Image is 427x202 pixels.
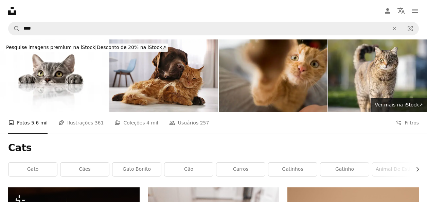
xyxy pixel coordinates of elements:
button: Pesquisa visual [402,22,419,35]
a: Ilustrações 361 [58,112,104,134]
a: Usuários 257 [169,112,209,134]
a: Entrar / Cadastrar-se [381,4,394,18]
a: gato [8,163,57,176]
a: gatinho [320,163,369,176]
span: Pesquise imagens premium na iStock | [6,45,97,50]
form: Pesquise conteúdo visual em todo o site [8,22,419,35]
img: Gato Ginger Hugging Chocolate Labrador Retriever Afetuoso. [109,39,218,112]
a: gato bonito [112,163,161,176]
a: cão [164,163,213,176]
button: Pesquise na Unsplash [8,22,20,35]
button: Filtros [396,112,419,134]
span: 361 [95,119,104,127]
span: 257 [200,119,209,127]
span: Ver mais na iStock ↗ [375,102,423,107]
span: 4 mil [146,119,158,127]
a: Ver mais na iStock↗ [371,98,427,112]
a: Carros [216,163,265,176]
img: Gatinho curioso, com as patas tocando a câmera [219,39,327,112]
button: Menu [408,4,422,18]
button: Idioma [394,4,408,18]
a: Coleções 4 mil [114,112,158,134]
button: Limpar [387,22,402,35]
a: Início — Unsplash [8,7,16,15]
a: Gatinhos [268,163,317,176]
a: animal de estimação [372,163,421,176]
span: Desconto de 20% na iStock ↗ [6,45,166,50]
a: Cães [60,163,109,176]
h1: Cats [8,142,419,154]
button: rolar lista para a direita [411,163,419,176]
